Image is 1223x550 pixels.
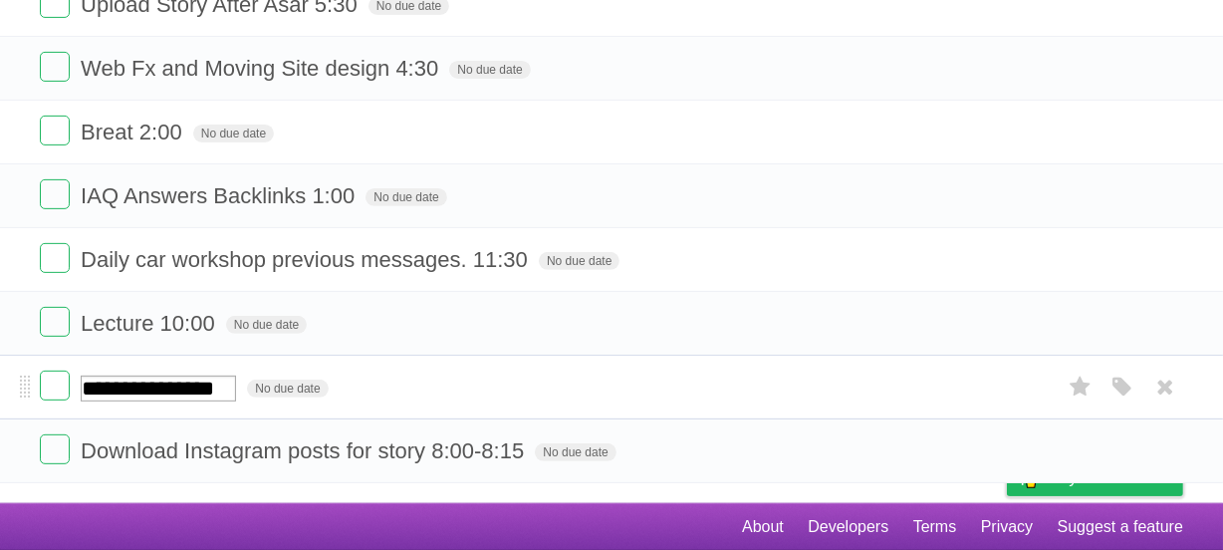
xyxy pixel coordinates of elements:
span: No due date [366,188,446,206]
label: Done [40,116,70,145]
span: No due date [193,125,274,142]
label: Done [40,371,70,401]
a: Terms [913,508,957,546]
a: About [742,508,784,546]
span: No due date [535,443,615,461]
span: Buy me a coffee [1049,460,1173,495]
label: Done [40,243,70,273]
span: No due date [539,252,619,270]
span: IAQ Answers Backlinks 1:00 [81,183,360,208]
a: Suggest a feature [1058,508,1183,546]
label: Done [40,307,70,337]
span: Download Instagram posts for story 8:00-8:15 [81,438,529,463]
label: Done [40,434,70,464]
span: Breat 2:00 [81,120,187,144]
span: No due date [226,316,307,334]
label: Done [40,179,70,209]
span: No due date [247,380,328,398]
span: No due date [449,61,530,79]
a: Privacy [981,508,1033,546]
span: Lecture 10:00 [81,311,220,336]
span: Daily car workshop previous messages. 11:30 [81,247,533,272]
label: Star task [1062,371,1100,404]
span: Web Fx and Moving Site design 4:30 [81,56,443,81]
label: Done [40,52,70,82]
a: Developers [808,508,888,546]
